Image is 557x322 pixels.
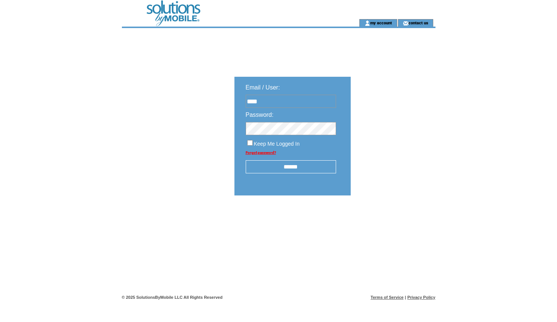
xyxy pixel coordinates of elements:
[408,20,428,25] a: contact us
[254,141,300,147] span: Keep Me Logged In
[365,20,370,26] img: account_icon.gif
[371,295,404,300] a: Terms of Service
[403,20,408,26] img: contact_us_icon.gif
[372,214,410,224] img: transparent.png
[370,20,392,25] a: my account
[122,295,223,300] span: © 2025 SolutionsByMobile LLC All Rights Reserved
[246,112,274,118] span: Password:
[246,84,280,91] span: Email / User:
[407,295,435,300] a: Privacy Policy
[246,151,276,155] a: Forgot password?
[405,295,406,300] span: |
